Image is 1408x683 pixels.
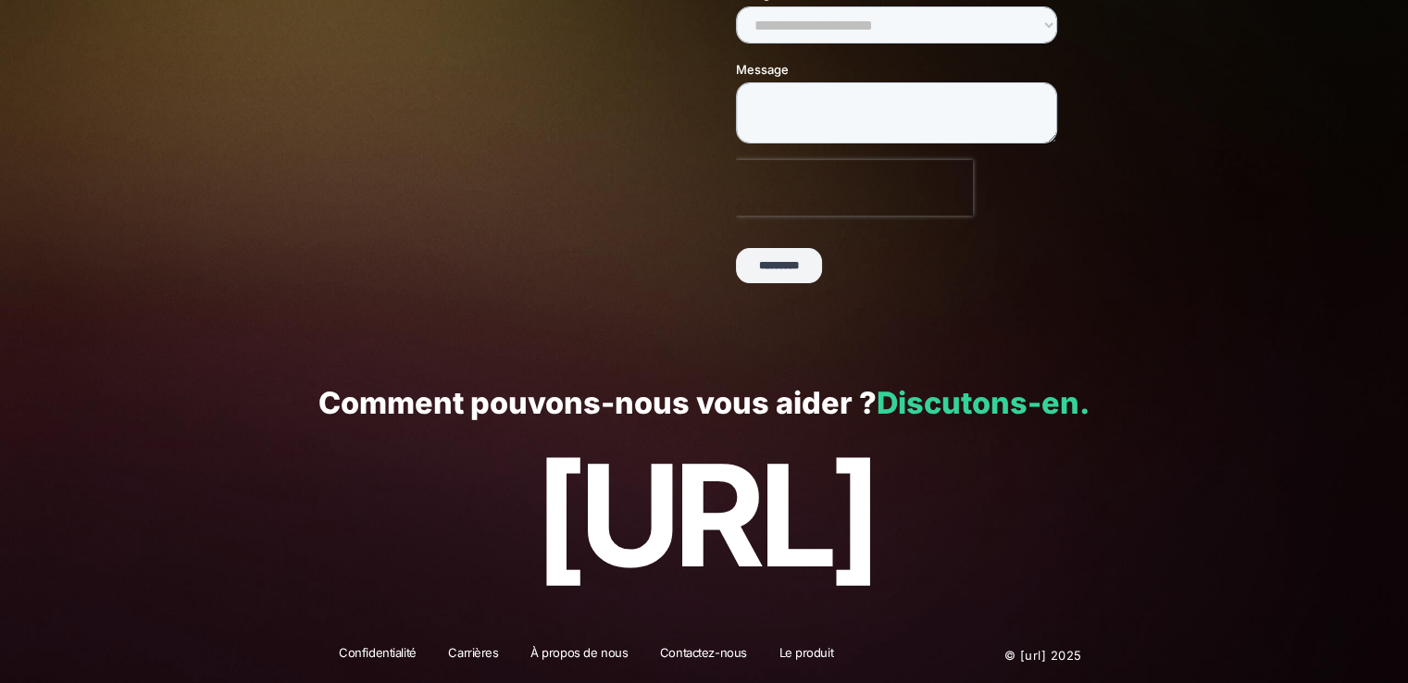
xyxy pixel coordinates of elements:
font: Confidentialité [339,645,417,660]
font: À propos de nous [530,645,628,660]
font: Carrières [448,645,498,660]
a: Discutons-en. [877,385,1090,421]
font: Contactez-nous [660,645,747,660]
font: Le produit [779,645,833,660]
a: Carrières [436,643,510,667]
font: © [URL] 2025 [1004,648,1081,663]
a: Contactez-nous [648,643,759,667]
font: [URL] [534,430,875,601]
a: Le produit [766,643,845,667]
a: À propos de nous [518,643,640,667]
font: Comment pouvons-nous vous aider ? [318,385,877,421]
a: Confidentialité [327,643,429,667]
